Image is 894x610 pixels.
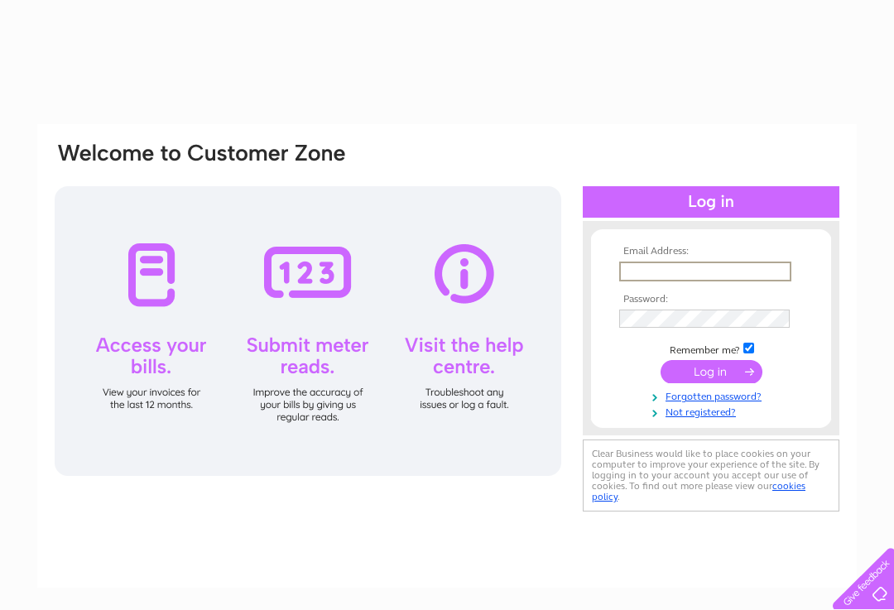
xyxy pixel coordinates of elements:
th: Email Address: [615,246,807,257]
th: Password: [615,294,807,305]
a: Not registered? [619,403,807,419]
input: Submit [661,360,762,383]
td: Remember me? [615,340,807,357]
a: cookies policy [592,480,805,502]
div: Clear Business would like to place cookies on your computer to improve your experience of the sit... [583,439,839,512]
a: Forgotten password? [619,387,807,403]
